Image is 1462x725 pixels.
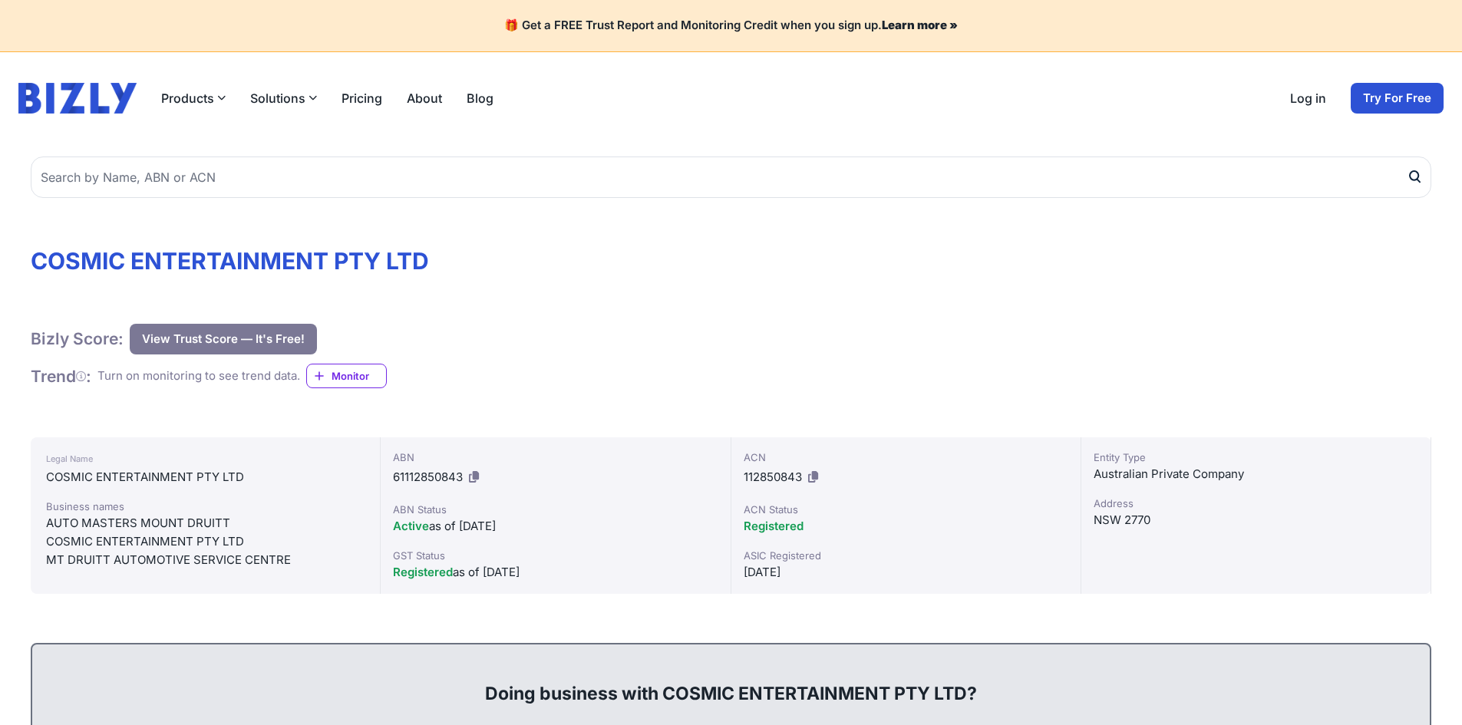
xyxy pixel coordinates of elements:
div: ABN Status [393,502,718,517]
span: Registered [393,565,453,579]
div: Address [1094,496,1418,511]
span: Registered [744,519,804,533]
a: Try For Free [1351,83,1444,114]
div: Doing business with COSMIC ENTERTAINMENT PTY LTD? [48,657,1414,706]
div: COSMIC ENTERTAINMENT PTY LTD [46,468,365,486]
h1: COSMIC ENTERTAINMENT PTY LTD [31,247,1431,275]
div: Legal Name [46,450,365,468]
a: Pricing [342,89,382,107]
div: Business names [46,499,365,514]
input: Search by Name, ABN or ACN [31,157,1431,198]
a: Blog [467,89,493,107]
div: ACN Status [744,502,1068,517]
button: Solutions [250,89,317,107]
h1: Bizly Score: [31,328,124,349]
div: as of [DATE] [393,563,718,582]
div: GST Status [393,548,718,563]
div: Turn on monitoring to see trend data. [97,367,300,385]
button: View Trust Score — It's Free! [130,324,317,354]
div: NSW 2770 [1094,511,1418,529]
div: AUTO MASTERS MOUNT DRUITT [46,514,365,532]
div: Entity Type [1094,450,1418,465]
span: Monitor [332,368,386,384]
span: 112850843 [744,470,802,484]
div: COSMIC ENTERTAINMENT PTY LTD [46,532,365,551]
a: About [407,89,442,107]
div: ASIC Registered [744,548,1068,563]
div: Australian Private Company [1094,465,1418,483]
a: Log in [1290,89,1326,107]
div: as of [DATE] [393,517,718,536]
h1: Trend : [31,366,91,387]
span: 61112850843 [393,470,463,484]
a: Learn more » [882,18,958,32]
div: ACN [744,450,1068,465]
div: MT DRUITT AUTOMOTIVE SERVICE CENTRE [46,551,365,569]
div: ABN [393,450,718,465]
div: [DATE] [744,563,1068,582]
h4: 🎁 Get a FREE Trust Report and Monitoring Credit when you sign up. [18,18,1444,33]
button: Products [161,89,226,107]
span: Active [393,519,429,533]
a: Monitor [306,364,387,388]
